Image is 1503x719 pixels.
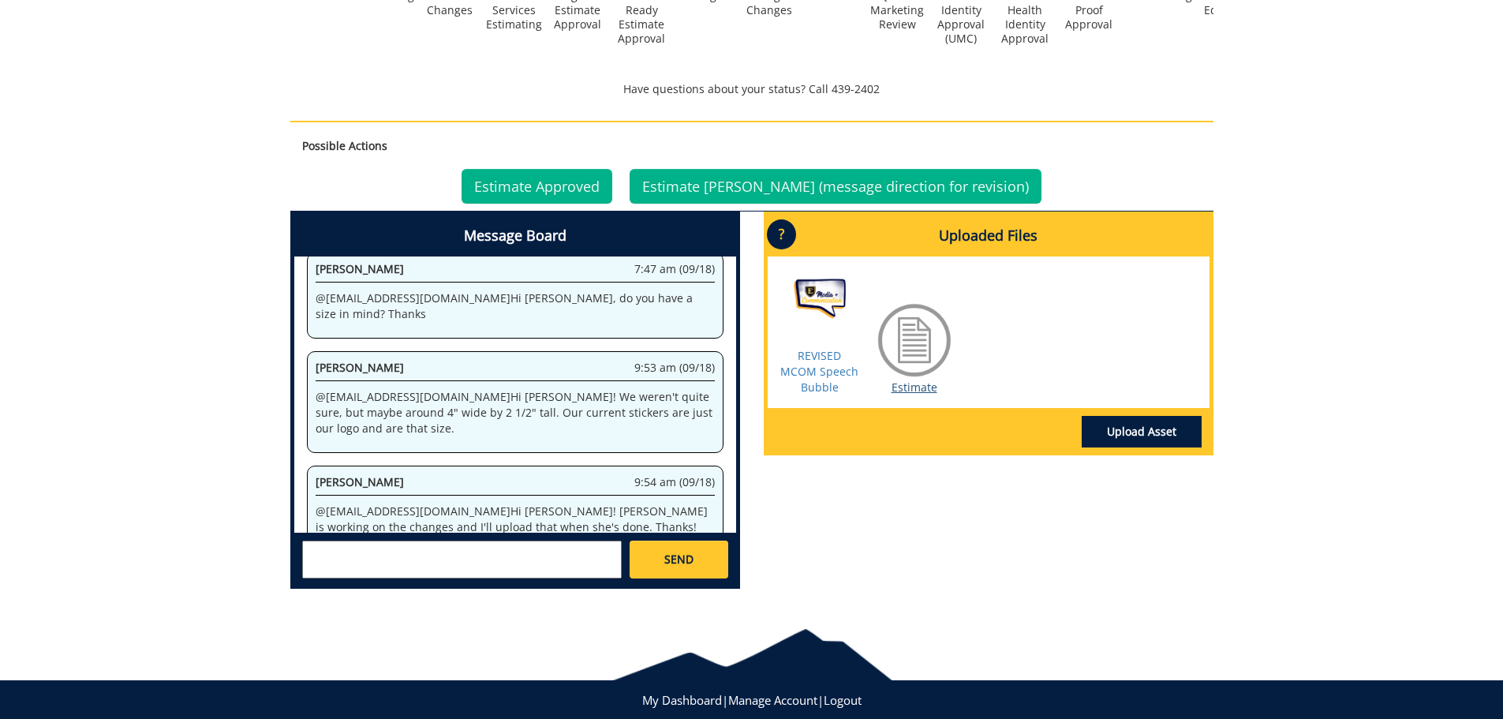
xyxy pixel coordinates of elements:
a: SEND [630,541,727,579]
span: 7:47 am (09/18) [634,261,715,277]
a: Estimate [PERSON_NAME] (message direction for revision) [630,169,1041,204]
p: ? [767,219,796,249]
a: Manage Account [728,692,817,708]
a: Upload Asset [1082,416,1202,448]
strong: Possible Actions [302,138,387,153]
textarea: messageToSend [302,541,622,579]
p: Have questions about your status? Call 439-2402 [290,81,1213,97]
p: @ [EMAIL_ADDRESS][DOMAIN_NAME] Hi [PERSON_NAME], do you have a size in mind? Thanks [316,290,715,322]
span: 9:54 am (09/18) [634,474,715,490]
p: @ [EMAIL_ADDRESS][DOMAIN_NAME] Hi [PERSON_NAME]! [PERSON_NAME] is working on the changes and I'll... [316,504,715,535]
p: @ [EMAIL_ADDRESS][DOMAIN_NAME] Hi [PERSON_NAME]! We weren't quite sure, but maybe around 4" wide ... [316,389,715,436]
span: [PERSON_NAME] [316,474,404,489]
h4: Uploaded Files [768,215,1210,257]
a: My Dashboard [642,692,722,708]
span: [PERSON_NAME] [316,261,404,276]
span: [PERSON_NAME] [316,360,404,375]
h4: Message Board [294,215,736,257]
span: 9:53 am (09/18) [634,360,715,376]
a: Estimate Approved [462,169,612,204]
a: Estimate [892,380,937,395]
a: REVISED MCOM Speech Bubble [780,348,858,395]
a: Logout [824,692,862,708]
span: SEND [664,552,694,567]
